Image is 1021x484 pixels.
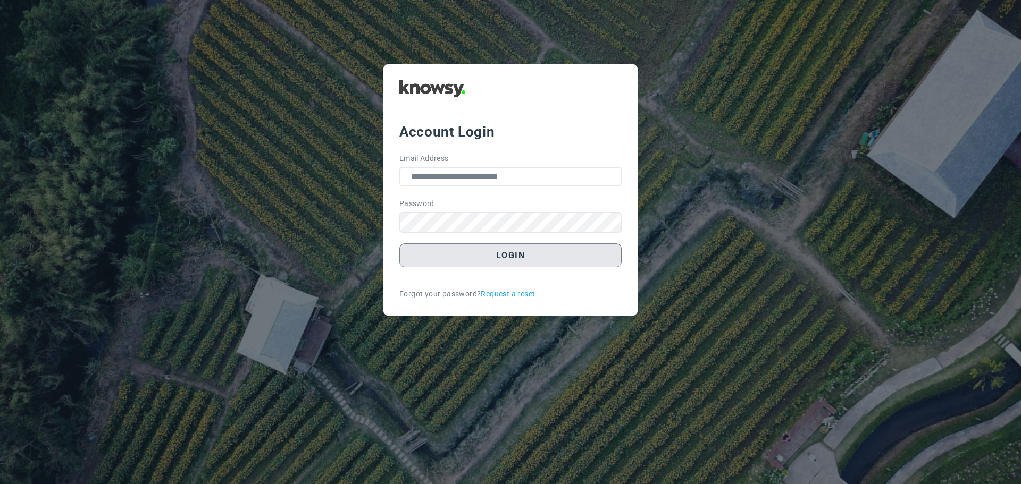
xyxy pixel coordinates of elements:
[481,288,535,300] a: Request a reset
[399,122,622,141] div: Account Login
[399,198,434,209] label: Password
[399,243,622,267] button: Login
[399,153,449,164] label: Email Address
[399,288,622,300] div: Forgot your password?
